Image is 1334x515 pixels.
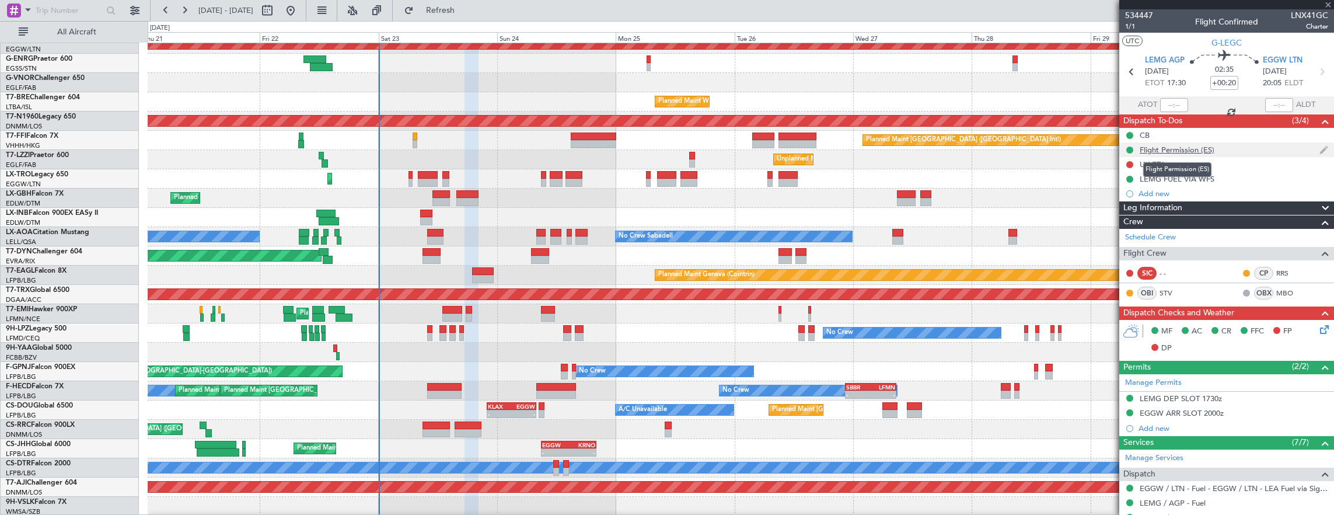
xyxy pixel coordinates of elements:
div: Add new [1139,189,1328,199]
input: Trip Number [36,2,103,19]
span: 02:35 [1215,64,1234,76]
span: FFC [1251,326,1264,337]
span: T7-BRE [6,94,30,101]
div: Planned Maint Geneva (Cointrin) [658,266,755,284]
span: DP [1161,343,1172,354]
span: T7-EMI [6,306,29,313]
div: - [512,410,536,417]
span: ATOT [1138,99,1157,111]
div: Planned Maint Warsaw ([GEOGRAPHIC_DATA]) [658,93,799,110]
a: T7-N1960Legacy 650 [6,113,76,120]
div: OBI [1137,287,1157,300]
a: EGGW / LTN - Fuel - EGGW / LTN - LEA Fuel via Signature in EGGW [1140,483,1328,493]
div: Planned Maint Nice ([GEOGRAPHIC_DATA]) [174,189,304,207]
a: DNMM/LOS [6,430,42,439]
span: F-HECD [6,383,32,390]
span: T7-DYN [6,248,32,255]
span: G-VNOR [6,75,34,82]
span: Dispatch [1123,468,1155,481]
span: T7-EAGL [6,267,34,274]
span: ELDT [1284,78,1303,89]
a: F-HECDFalcon 7X [6,383,64,390]
span: G-LEGC [1211,37,1242,49]
span: AC [1192,326,1202,337]
span: LX-GBH [6,190,32,197]
a: EGGW/LTN [6,45,41,54]
div: Planned Maint [GEOGRAPHIC_DATA] ([GEOGRAPHIC_DATA]) [297,440,481,457]
div: Fri 29 [1091,32,1209,43]
span: LX-INB [6,210,29,217]
div: No Crew [722,382,749,399]
a: LFMN/NCE [6,315,40,323]
div: Planned Maint [GEOGRAPHIC_DATA] ([GEOGRAPHIC_DATA]) [331,170,515,187]
span: ALDT [1296,99,1315,111]
span: T7-AJI [6,479,27,486]
div: Unplanned Maint [GEOGRAPHIC_DATA] ([GEOGRAPHIC_DATA]) [777,151,969,168]
div: - [568,449,595,456]
a: Manage Permits [1125,377,1182,389]
a: LX-TROLegacy 650 [6,171,68,178]
div: Planned Maint [GEOGRAPHIC_DATA] ([GEOGRAPHIC_DATA]) [179,382,362,399]
a: 9H-LPZLegacy 500 [6,325,67,332]
span: Permits [1123,361,1151,374]
div: Thu 21 [141,32,260,43]
div: Sun 24 [497,32,616,43]
a: MBO [1276,288,1302,298]
div: Wed 27 [853,32,972,43]
span: [DATE] - [DATE] [198,5,253,16]
div: - - [1160,268,1186,279]
div: Sat 23 [379,32,497,43]
a: T7-EMIHawker 900XP [6,306,77,313]
span: G-ENRG [6,55,33,62]
span: [DATE] [1145,66,1169,78]
div: EGGW [542,441,568,448]
a: Manage Services [1125,453,1183,464]
span: T7-N1960 [6,113,39,120]
div: OBX [1254,287,1273,300]
span: [DATE] [1263,66,1287,78]
a: EGLF/FAB [6,161,36,169]
span: FP [1283,326,1292,337]
span: Charter [1291,22,1328,32]
span: CS-JHH [6,441,31,448]
span: Services [1123,436,1154,450]
span: All Aircraft [30,28,123,36]
span: Leg Information [1123,201,1182,215]
div: [DATE] [150,23,170,33]
a: T7-BREChallenger 604 [6,94,80,101]
div: AOG Maint Hyères ([GEOGRAPHIC_DATA]-[GEOGRAPHIC_DATA]) [75,363,272,380]
div: Tue 26 [735,32,853,43]
span: Dispatch To-Dos [1123,114,1182,128]
div: CB [1140,130,1150,140]
span: Refresh [416,6,465,15]
div: Planned Maint [GEOGRAPHIC_DATA] ([GEOGRAPHIC_DATA]) [772,401,956,419]
div: Flight Permission (ES) [1140,145,1214,155]
div: Flight Confirmed [1195,16,1258,28]
a: EDLW/DTM [6,218,40,227]
div: - [846,391,871,398]
div: - [871,391,895,398]
span: 20:05 [1263,78,1281,89]
a: LFPB/LBG [6,276,36,285]
div: No Crew Sabadell [619,228,673,245]
a: LTBA/ISL [6,103,32,112]
a: 9H-VSLKFalcon 7X [6,499,67,506]
div: No Crew [579,363,606,380]
a: STV [1160,288,1186,298]
a: LFPB/LBG [6,450,36,458]
span: EGGW LTN [1263,55,1302,67]
button: Refresh [399,1,469,20]
a: EVRA/RIX [6,257,35,266]
span: 9H-VSLK [6,499,34,506]
button: UTC [1122,36,1143,46]
div: Planned Maint [GEOGRAPHIC_DATA] ([GEOGRAPHIC_DATA]) [224,382,408,399]
a: CS-JHHGlobal 6000 [6,441,71,448]
div: KRNO [568,441,595,448]
a: EGSS/STN [6,64,37,73]
span: LNX41GC [1291,9,1328,22]
a: CS-RRCFalcon 900LX [6,422,75,429]
span: T7-TRX [6,287,30,294]
a: DNMM/LOS [6,488,42,497]
a: LFPB/LBG [6,392,36,401]
div: Thu 28 [972,32,1090,43]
